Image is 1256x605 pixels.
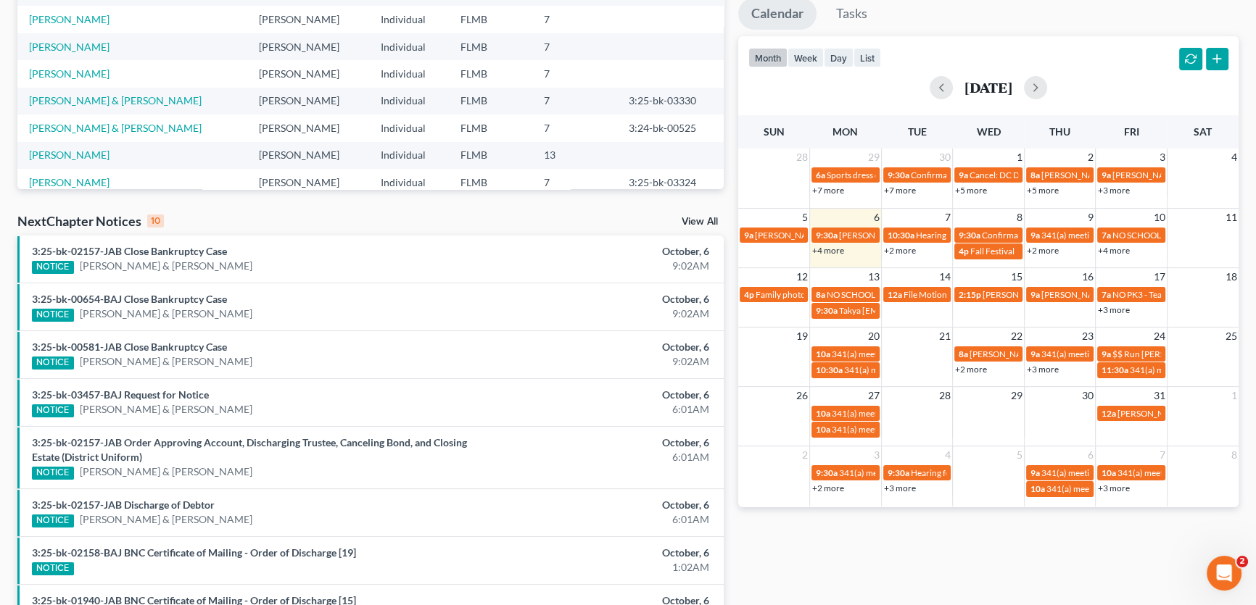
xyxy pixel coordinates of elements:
span: 8a [1030,170,1040,180]
td: [PERSON_NAME] [247,169,369,196]
a: +3 more [1098,185,1130,196]
span: 4 [1230,149,1239,166]
a: +7 more [884,185,916,196]
span: Fall Festival [970,246,1015,256]
td: Individual [369,114,449,141]
td: FLMB [449,60,532,87]
a: [PERSON_NAME] [29,149,110,161]
span: Family photos [756,289,809,300]
span: 26 [795,387,809,404]
span: [PERSON_NAME] [EMAIL_ADDRESS][DOMAIN_NAME] [PHONE_NUMBER] [839,230,1132,241]
span: Fri [1124,125,1139,138]
span: 3 [872,446,881,464]
button: list [854,48,881,67]
span: 27 [867,387,881,404]
span: 16 [1081,268,1095,285]
div: NOTICE [32,309,74,322]
td: [PERSON_NAME] [247,60,369,87]
span: 7a [1102,289,1111,300]
span: 9a [1030,230,1040,241]
a: 3:25-bk-00581-JAB Close Bankruptcy Case [32,341,227,353]
span: 9a [1030,349,1040,359]
span: 22 [1009,327,1024,345]
span: [PERSON_NAME] JCRM training day ?? [1041,289,1189,300]
a: 3:25-bk-02157-JAB Order Approving Account, Discharging Trustee, Canceling Bond, and Closing Estat... [32,436,467,463]
span: 6 [1086,446,1095,464]
div: NextChapter Notices [17,212,164,230]
span: 7 [1158,446,1167,464]
div: 9:02AM [493,259,709,273]
button: week [788,48,824,67]
span: 30 [1081,387,1095,404]
td: Individual [369,169,449,196]
span: 8 [1230,446,1239,464]
span: 10a [1102,467,1116,478]
span: Wed [976,125,1000,138]
div: October, 6 [493,498,709,512]
a: +2 more [955,364,987,375]
div: 6:01AM [493,402,709,417]
span: [PERSON_NAME] with [PERSON_NAME] & the girls [755,230,949,241]
td: Individual [369,6,449,33]
div: NOTICE [32,356,74,370]
span: [PERSON_NAME] [983,289,1051,300]
div: NOTICE [32,467,74,480]
span: 24 [1152,327,1167,345]
a: [PERSON_NAME] & [PERSON_NAME] [29,122,202,134]
span: [PERSON_NAME] [PHONE_NUMBER] [1041,170,1188,180]
a: +3 more [1098,304,1130,315]
span: NO SCHOOL [827,289,875,300]
span: 341(a) meeting for [PERSON_NAME] [832,408,972,419]
span: NO PK3 - Teacher conference day [1112,289,1239,300]
span: 9a [744,230,753,241]
span: Confirmation hearing for [PERSON_NAME] [982,230,1146,241]
span: 341(a) meeting for [PERSON_NAME] [832,349,972,359]
a: +3 more [884,483,916,493]
span: File Motion for extension of time for [PERSON_NAME] [904,289,1109,300]
td: 3:25-bk-03330 [617,88,724,114]
span: 9:30a [816,305,838,316]
a: +2 more [812,483,844,493]
span: 9 [1086,209,1095,226]
td: 7 [532,169,617,196]
span: Sun [764,125,785,138]
span: Confirmation hearing for [PERSON_NAME] [911,170,1075,180]
span: 341(a) meeting for [PERSON_NAME] [832,424,972,435]
span: 29 [867,149,881,166]
span: 12a [1102,408,1116,419]
div: October, 6 [493,292,709,306]
span: 11 [1224,209,1239,226]
div: October, 6 [493,340,709,354]
span: 1 [1015,149,1024,166]
span: 2:15p [959,289,981,300]
span: 10 [1152,209,1167,226]
div: NOTICE [32,404,74,417]
a: 3:25-bk-02158-BAJ BNC Certificate of Mailing - Order of Discharge [19] [32,546,356,559]
span: 7a [1102,230,1111,241]
span: 17 [1152,268,1167,285]
div: 1:02AM [493,560,709,575]
span: 8 [1015,209,1024,226]
a: [PERSON_NAME] [29,176,110,188]
a: [PERSON_NAME] & [PERSON_NAME] [80,306,252,321]
a: +2 more [1027,245,1059,256]
a: [PERSON_NAME] & [PERSON_NAME] [80,354,252,369]
span: 10a [816,408,830,419]
span: 10:30a [888,230,914,241]
span: 8a [816,289,825,300]
span: 9:30a [959,230,980,241]
div: 6:01AM [493,450,709,464]
span: 4p [959,246,969,256]
a: [PERSON_NAME] & [PERSON_NAME] [80,259,252,273]
span: 18 [1224,268,1239,285]
span: Tue [907,125,926,138]
span: 14 [938,268,952,285]
div: October, 6 [493,388,709,402]
span: 23 [1081,327,1095,345]
span: 10a [1030,483,1045,494]
span: [PERSON_NAME] on-site training [970,349,1096,359]
a: [PERSON_NAME] & [PERSON_NAME] [29,94,202,107]
span: 15 [1009,268,1024,285]
span: 4 [943,446,952,464]
td: 3:25-bk-03324 [617,169,724,196]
